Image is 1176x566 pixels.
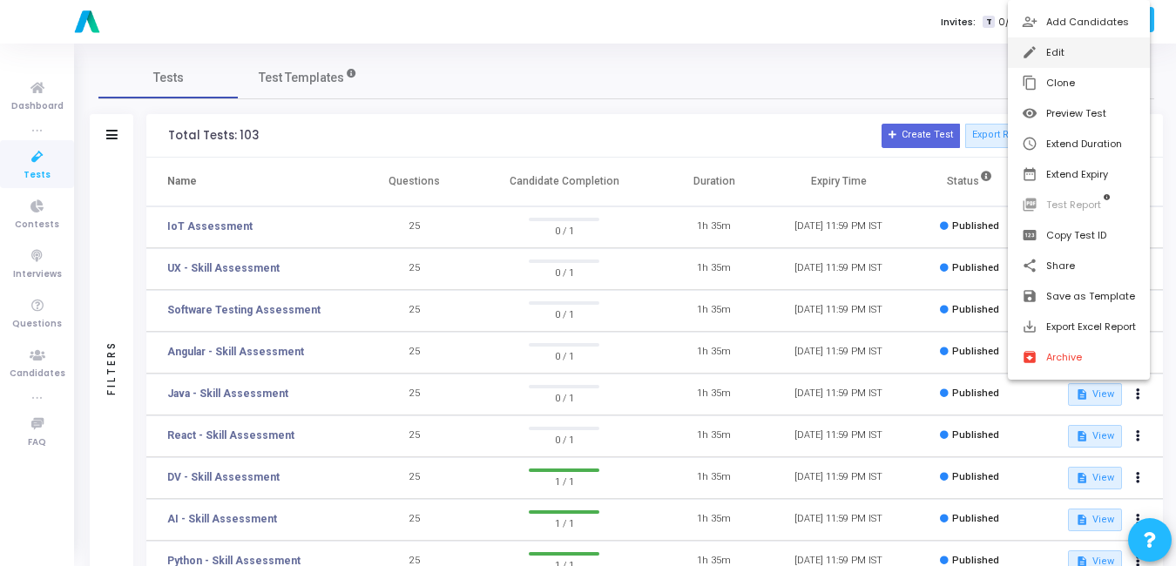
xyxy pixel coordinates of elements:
button: Preview Test [1008,98,1150,129]
button: Export Excel Report [1008,312,1150,342]
mat-icon: schedule [1022,136,1039,153]
mat-icon: person_add_alt [1022,14,1039,31]
button: Extend Duration [1008,129,1150,159]
button: Add Candidates [1008,7,1150,37]
button: Save as Template [1008,281,1150,312]
button: Copy Test ID [1008,220,1150,251]
button: Share [1008,251,1150,281]
mat-icon: date_range [1022,166,1039,184]
mat-icon: edit [1022,44,1039,62]
mat-icon: visibility [1022,105,1039,123]
button: Edit [1008,37,1150,68]
mat-icon: save_alt [1022,319,1039,336]
button: Clone [1008,68,1150,98]
mat-icon: content_copy [1022,75,1039,92]
mat-icon: share [1022,258,1039,275]
button: Extend Expiry [1008,159,1150,190]
mat-icon: save [1022,288,1039,306]
mat-icon: pin [1022,227,1039,245]
mat-icon: archive [1022,349,1039,367]
button: Test Report [1008,190,1150,220]
button: Archive [1008,342,1150,373]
